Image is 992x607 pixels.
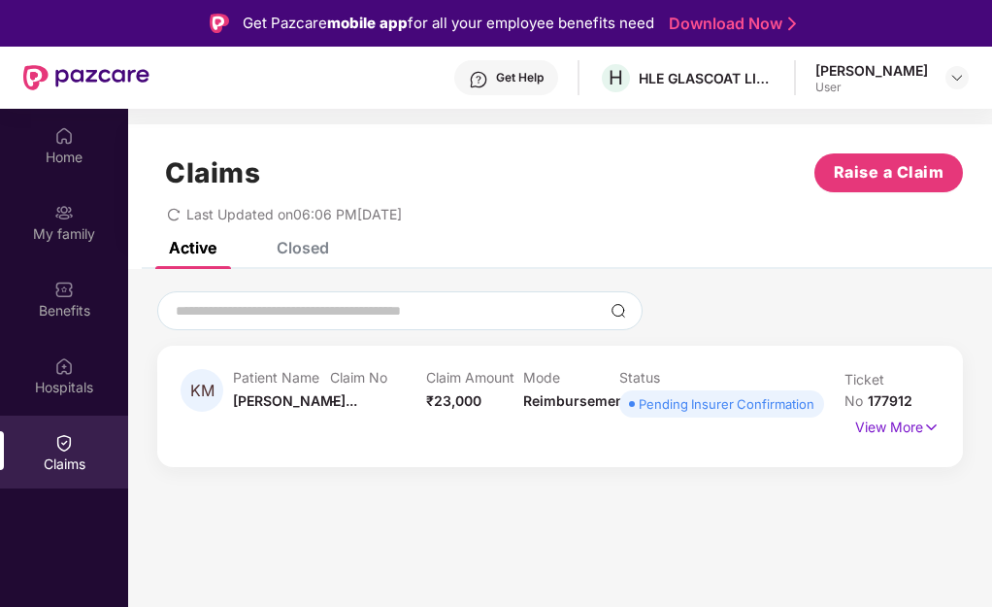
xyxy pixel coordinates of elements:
div: Get Pazcare for all your employee benefits need [243,12,654,35]
img: svg+xml;base64,PHN2ZyBpZD0iRHJvcGRvd24tMzJ4MzIiIHhtbG5zPSJodHRwOi8vd3d3LnczLm9yZy8yMDAwL3N2ZyIgd2... [949,70,965,85]
span: 177912 [868,392,912,409]
div: Get Help [496,70,544,85]
img: Logo [210,14,229,33]
div: Closed [277,238,329,257]
div: Pending Insurer Confirmation [639,394,814,414]
span: - [330,392,337,409]
img: svg+xml;base64,PHN2ZyBpZD0iSGVscC0zMngzMiIgeG1sbnM9Imh0dHA6Ly93d3cudzMub3JnLzIwMDAvc3ZnIiB3aWR0aD... [469,70,488,89]
span: H [609,66,623,89]
div: [PERSON_NAME] [815,61,928,80]
img: svg+xml;base64,PHN2ZyBpZD0iQ2xhaW0iIHhtbG5zPSJodHRwOi8vd3d3LnczLm9yZy8yMDAwL3N2ZyIgd2lkdGg9IjIwIi... [54,433,74,453]
p: View More [855,412,940,438]
p: Claim Amount [426,369,523,386]
p: Status [619,369,716,386]
img: svg+xml;base64,PHN2ZyBpZD0iSG9zcGl0YWxzIiB4bWxucz0iaHR0cDovL3d3dy53My5vcmcvMjAwMC9zdmciIHdpZHRoPS... [54,356,74,376]
span: Reimbursement [523,392,629,409]
span: redo [167,206,181,222]
img: svg+xml;base64,PHN2ZyB3aWR0aD0iMjAiIGhlaWdodD0iMjAiIHZpZXdCb3g9IjAgMCAyMCAyMCIgZmlsbD0ibm9uZSIgeG... [54,203,74,222]
img: New Pazcare Logo [23,65,149,90]
span: KM [190,383,215,399]
img: svg+xml;base64,PHN2ZyB4bWxucz0iaHR0cDovL3d3dy53My5vcmcvMjAwMC9zdmciIHdpZHRoPSIxNyIgaGVpZ2h0PSIxNy... [923,417,940,438]
p: Patient Name [233,369,330,386]
h1: Claims [165,156,260,189]
div: User [815,80,928,95]
strong: mobile app [327,14,408,32]
p: Claim No [330,369,427,386]
img: svg+xml;base64,PHN2ZyBpZD0iU2VhcmNoLTMyeDMyIiB4bWxucz0iaHR0cDovL3d3dy53My5vcmcvMjAwMC9zdmciIHdpZH... [611,303,626,319]
div: HLE GLASCOAT LIMITED [639,69,775,87]
div: Active [169,238,216,257]
p: Mode [523,369,620,386]
img: Stroke [788,14,796,34]
span: [PERSON_NAME]... [233,392,357,409]
span: Ticket No [844,371,884,409]
img: svg+xml;base64,PHN2ZyBpZD0iQmVuZWZpdHMiIHhtbG5zPSJodHRwOi8vd3d3LnczLm9yZy8yMDAwL3N2ZyIgd2lkdGg9Ij... [54,280,74,299]
span: Last Updated on 06:06 PM[DATE] [186,206,402,222]
button: Raise a Claim [814,153,963,192]
img: svg+xml;base64,PHN2ZyBpZD0iSG9tZSIgeG1sbnM9Imh0dHA6Ly93d3cudzMub3JnLzIwMDAvc3ZnIiB3aWR0aD0iMjAiIG... [54,126,74,146]
a: Download Now [669,14,790,34]
span: Raise a Claim [834,160,944,185]
span: ₹23,000 [426,392,481,409]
